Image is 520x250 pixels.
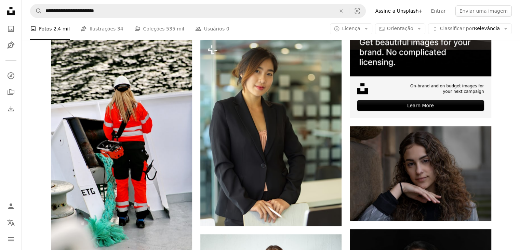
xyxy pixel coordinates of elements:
[4,199,18,213] a: Entrar / Cadastrar-se
[330,23,372,34] button: Licença
[4,102,18,115] a: Histórico de downloads
[200,128,342,135] a: Retrato da empresária sorrindo para a câmera enquanto está no local de trabalho na sala do escrit...
[195,18,229,40] a: Usuários 0
[350,170,491,176] a: mulher com cabelo encaracolado
[427,5,450,16] a: Entrar
[51,140,192,146] a: mulher na jaqueta laranja e boné branco de pé no barco durante o dia
[4,232,18,246] button: Menu
[4,38,18,52] a: Ilustrações
[350,126,491,221] img: mulher com cabelo encaracolado
[51,37,192,250] img: mulher na jaqueta laranja e boné branco de pé no barco durante o dia
[371,5,427,16] a: Assine a Unsplash+
[226,25,229,33] span: 0
[357,83,368,94] img: file-1631678316303-ed18b8b5cb9cimage
[375,23,425,34] button: Orientação
[428,23,512,34] button: Classificar porRelevância
[117,25,123,33] span: 34
[440,25,500,32] span: Relevância
[4,4,18,19] a: Início — Unsplash
[334,4,349,17] button: Limpar
[4,85,18,99] a: Coleções
[4,22,18,36] a: Fotos
[387,26,413,31] span: Orientação
[4,216,18,229] button: Idioma
[30,4,42,17] button: Pesquise na Unsplash
[455,5,512,16] button: Enviar uma imagem
[134,18,184,40] a: Coleções 535 mil
[200,37,342,226] img: Retrato da empresária sorrindo para a câmera enquanto está no local de trabalho na sala do escrit...
[30,4,366,18] form: Pesquise conteúdo visual em todo o site
[342,26,360,31] span: Licença
[349,4,365,17] button: Pesquisa visual
[81,18,123,40] a: Ilustrações 34
[406,83,484,95] span: On-brand and on budget images for your next campaign
[4,69,18,83] a: Explorar
[166,25,184,33] span: 535 mil
[357,100,484,111] div: Learn More
[440,26,474,31] span: Classificar por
